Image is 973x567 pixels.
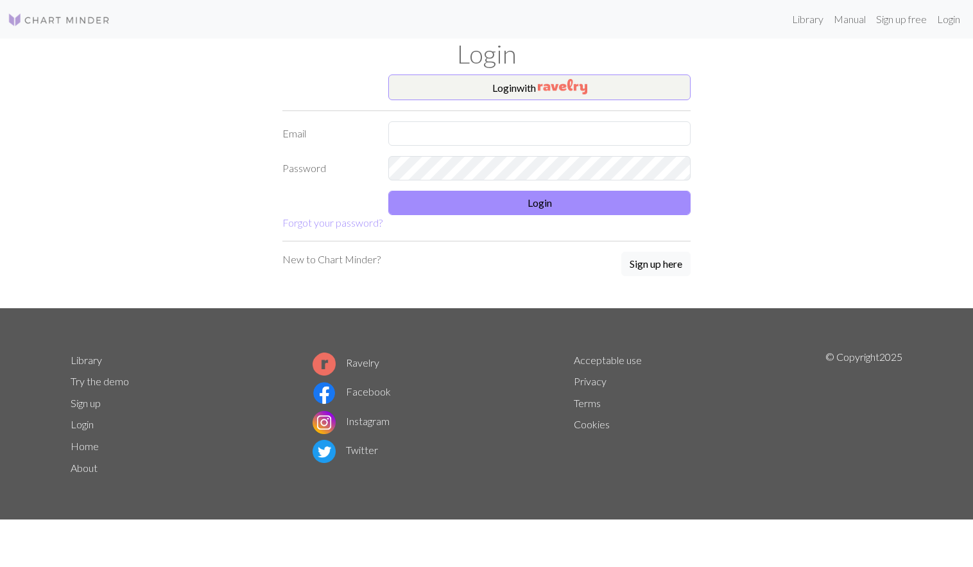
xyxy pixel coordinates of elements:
a: Try the demo [71,375,129,387]
a: Cookies [574,418,610,430]
a: Sign up [71,397,101,409]
button: Sign up here [621,252,691,276]
button: Loginwith [388,74,691,100]
a: Privacy [574,375,607,387]
a: About [71,462,98,474]
a: Instagram [313,415,390,427]
img: Logo [8,12,110,28]
img: Twitter logo [313,440,336,463]
a: Login [71,418,94,430]
h1: Login [63,39,910,69]
a: Terms [574,397,601,409]
img: Ravelry [538,79,587,94]
a: Home [71,440,99,452]
a: Acceptable use [574,354,642,366]
img: Instagram logo [313,411,336,434]
a: Manual [829,6,871,32]
label: Password [275,156,381,180]
a: Twitter [313,444,378,456]
a: Library [787,6,829,32]
a: Forgot your password? [282,216,383,229]
a: Library [71,354,102,366]
a: Facebook [313,385,391,397]
img: Facebook logo [313,381,336,405]
p: New to Chart Minder? [282,252,381,267]
p: © Copyright 2025 [825,349,902,479]
a: Sign up free [871,6,932,32]
img: Ravelry logo [313,353,336,376]
button: Login [388,191,691,215]
a: Sign up here [621,252,691,277]
a: Ravelry [313,356,379,369]
label: Email [275,121,381,146]
a: Login [932,6,965,32]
